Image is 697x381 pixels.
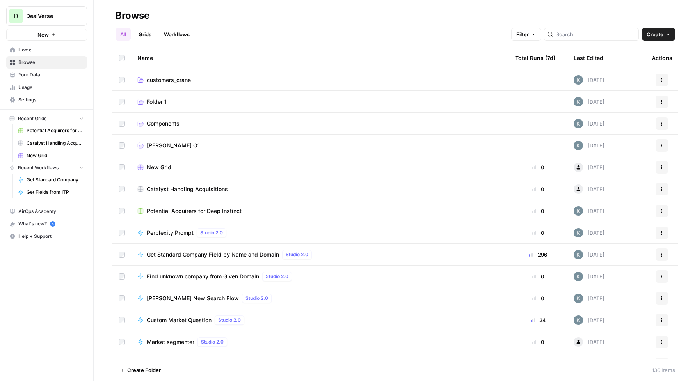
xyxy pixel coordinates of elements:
[647,30,663,38] span: Create
[14,124,87,137] a: Potential Acquirers for Deep Instinct
[574,75,605,85] div: [DATE]
[147,251,279,259] span: Get Standard Company Field by Name and Domain
[137,207,503,215] a: Potential Acquirers for Deep Instinct
[515,273,561,280] div: 0
[18,115,46,122] span: Recent Grids
[18,59,84,66] span: Browse
[516,30,529,38] span: Filter
[137,272,503,281] a: Find unknown company from Given DomainStudio 2.0
[574,75,583,85] img: vfogp4eyxztbfdc8lolhmznz68f4
[147,273,259,280] span: Find unknown company from Given Domain
[556,30,635,38] input: Search
[26,12,73,20] span: DealVerse
[574,228,583,237] img: vfogp4eyxztbfdc8lolhmznz68f4
[574,141,605,150] div: [DATE]
[574,294,583,303] img: vfogp4eyxztbfdc8lolhmznz68f4
[6,81,87,94] a: Usage
[574,141,583,150] img: vfogp4eyxztbfdc8lolhmznz68f4
[6,205,87,218] a: AirOps Academy
[137,76,503,84] a: customers_crane
[515,47,555,69] div: Total Runs (7d)
[137,337,503,347] a: Market segmenterStudio 2.0
[134,28,156,41] a: Grids
[18,71,84,78] span: Your Data
[147,294,239,302] span: [PERSON_NAME] New Search Flow
[147,142,200,149] span: [PERSON_NAME] O1
[147,98,167,106] span: Folder 1
[137,250,503,259] a: Get Standard Company Field by Name and DomainStudio 2.0
[201,338,224,346] span: Studio 2.0
[137,315,503,325] a: Custom Market QuestionStudio 2.0
[137,47,503,69] div: Name
[147,163,171,171] span: New Grid
[137,163,503,171] a: New Grid
[116,364,165,376] button: Create Folder
[652,47,672,69] div: Actions
[50,221,55,227] a: 5
[6,56,87,69] a: Browse
[6,69,87,81] a: Your Data
[6,162,87,174] button: Recent Workflows
[147,229,194,237] span: Perplexity Prompt
[511,28,541,41] button: Filter
[6,6,87,26] button: Workspace: DealVerse
[6,113,87,124] button: Recent Grids
[27,152,84,159] span: New Grid
[574,315,605,325] div: [DATE]
[14,174,87,186] a: Get Standard Company Field by Name and Domain
[14,137,87,149] a: Catalyst Handling Acquisitions
[137,185,503,193] a: Catalyst Handling Acquisitions
[147,185,228,193] span: Catalyst Handling Acquisitions
[147,120,180,128] span: Components
[574,184,605,194] div: [DATE]
[574,315,583,325] img: vfogp4eyxztbfdc8lolhmznz68f4
[6,94,87,106] a: Settings
[147,207,242,215] span: Potential Acquirers for Deep Instinct
[137,142,503,149] a: [PERSON_NAME] O1
[515,163,561,171] div: 0
[18,208,84,215] span: AirOps Academy
[574,119,605,128] div: [DATE]
[14,149,87,162] a: New Grid
[27,140,84,147] span: Catalyst Handling Acquisitions
[574,337,605,347] div: [DATE]
[652,366,675,374] div: 136 Items
[137,294,503,303] a: [PERSON_NAME] New Search FlowStudio 2.0
[14,11,18,21] span: D
[127,366,161,374] span: Create Folder
[18,164,59,171] span: Recent Workflows
[574,119,583,128] img: vfogp4eyxztbfdc8lolhmznz68f4
[6,29,87,41] button: New
[116,28,131,41] a: All
[574,97,605,106] div: [DATE]
[642,28,675,41] button: Create
[574,206,583,216] img: vfogp4eyxztbfdc8lolhmznz68f4
[515,294,561,302] div: 0
[574,228,605,237] div: [DATE]
[147,76,191,84] span: customers_crane
[574,250,583,259] img: vfogp4eyxztbfdc8lolhmznz68f4
[137,228,503,237] a: Perplexity PromptStudio 2.0
[14,186,87,198] a: Get Fields from ITP
[52,222,53,226] text: 5
[266,273,288,280] span: Studio 2.0
[218,317,241,324] span: Studio 2.0
[574,272,605,281] div: [DATE]
[159,28,194,41] a: Workflows
[18,233,84,240] span: Help + Support
[574,206,605,216] div: [DATE]
[27,189,84,196] span: Get Fields from ITP
[7,218,87,230] div: What's new?
[18,96,84,103] span: Settings
[116,9,149,22] div: Browse
[515,316,561,324] div: 34
[6,230,87,243] button: Help + Support
[574,294,605,303] div: [DATE]
[37,31,49,39] span: New
[27,127,84,134] span: Potential Acquirers for Deep Instinct
[6,44,87,56] a: Home
[574,163,605,172] div: [DATE]
[137,98,503,106] a: Folder 1
[147,338,194,346] span: Market segmenter
[6,218,87,230] button: What's new? 5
